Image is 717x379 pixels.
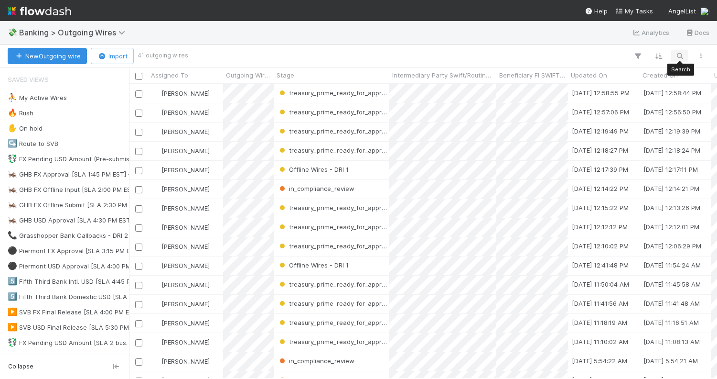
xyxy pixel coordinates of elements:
[8,138,58,150] div: Route to SVB
[161,185,210,193] span: [PERSON_NAME]
[685,27,709,38] a: Docs
[8,70,49,89] span: Saved Views
[8,352,68,364] div: Stuck Wires - All
[278,242,394,250] span: treasury_prime_ready_for_approval
[161,262,210,269] span: [PERSON_NAME]
[152,318,210,328] div: [PERSON_NAME]
[152,243,160,250] img: avatar_3ada3d7a-7184-472b-a6ff-1830e1bb1afd.png
[8,245,161,257] div: Piermont FX Approval [SLA 3:15 PM EST] - DRI 1
[8,277,17,285] span: 5️⃣
[152,203,210,213] div: [PERSON_NAME]
[278,166,349,173] span: Offline Wires - DRI 1
[668,7,696,15] span: AngelList
[278,356,354,366] div: in_compliance_review
[278,338,394,346] span: treasury_prime_ready_for_approval
[572,165,628,174] div: [DATE] 12:17:39 PM
[643,318,699,327] div: [DATE] 11:16:51 AM
[152,319,160,327] img: avatar_3ada3d7a-7184-472b-a6ff-1830e1bb1afd.png
[161,338,210,346] span: [PERSON_NAME]
[278,223,394,231] span: treasury_prime_ready_for_approval
[572,184,629,193] div: [DATE] 12:14:22 PM
[643,241,701,251] div: [DATE] 12:06:29 PM
[152,280,210,290] div: [PERSON_NAME]
[161,281,210,289] span: [PERSON_NAME]
[135,282,142,289] input: Toggle Row Selected
[643,126,700,136] div: [DATE] 12:19:39 PM
[8,260,167,272] div: Piermont USD Approval [SLA 4:00 PM EST] - DRI 1
[8,291,189,303] div: Fifth Third Bank Domestic USD [SLA 5:30 PM EST] - DRI 1
[135,73,142,80] input: Toggle All Rows Selected
[8,155,17,163] span: 💱
[161,243,210,250] span: [PERSON_NAME]
[278,280,394,288] span: treasury_prime_ready_for_approval
[152,89,160,97] img: avatar_3ada3d7a-7184-472b-a6ff-1830e1bb1afd.png
[8,276,172,288] div: Fifth Third Bank Intl. USD [SLA 4:45 PM EST] - DRI 1
[135,301,142,308] input: Toggle Row Selected
[8,153,165,165] div: FX Pending USD Amount (Pre-submission) - DRI 1
[278,337,389,346] div: treasury_prime_ready_for_approval
[135,224,142,232] input: Toggle Row Selected
[278,299,389,308] div: treasury_prime_ready_for_approval
[8,168,147,180] div: GHB FX Approval [SLA 1:45 PM EST] - DRI 1
[152,262,160,269] img: avatar_3ada3d7a-7184-472b-a6ff-1830e1bb1afd.png
[135,320,142,327] input: Toggle Row Selected
[152,184,210,194] div: [PERSON_NAME]
[572,107,629,117] div: [DATE] 12:57:06 PM
[278,127,394,135] span: treasury_prime_ready_for_approval
[571,70,607,80] span: Updated On
[152,299,210,309] div: [PERSON_NAME]
[152,185,160,193] img: avatar_c545aa83-7101-4841-8775-afeaaa9cc762.png
[572,88,630,98] div: [DATE] 12:58:55 PM
[135,90,142,98] input: Toggle Row Selected
[8,216,17,224] span: 🦗
[278,107,389,117] div: treasury_prime_ready_for_approval
[643,260,701,270] div: [DATE] 11:54:24 AM
[152,242,210,251] div: [PERSON_NAME]
[152,109,160,116] img: avatar_3ada3d7a-7184-472b-a6ff-1830e1bb1afd.png
[643,165,698,174] div: [DATE] 12:17:11 PM
[161,223,210,231] span: [PERSON_NAME]
[392,70,494,80] span: Intermediary Party Swift/Routing Code
[278,88,389,98] div: treasury_prime_ready_for_approval
[643,88,701,98] div: [DATE] 12:58:44 PM
[152,337,210,347] div: [PERSON_NAME]
[8,231,17,239] span: 📞
[643,145,700,155] div: [DATE] 12:18:24 PM
[700,7,709,16] img: avatar_c545aa83-7101-4841-8775-afeaaa9cc762.png
[138,51,188,60] small: 41 outgoing wires
[152,204,160,212] img: avatar_3ada3d7a-7184-472b-a6ff-1830e1bb1afd.png
[278,89,394,97] span: treasury_prime_ready_for_approval
[8,199,164,211] div: GHB FX Offline Submit [SLA 2:30 PM EST] - DRI 2
[277,70,294,80] span: Stage
[135,339,142,346] input: Toggle Row Selected
[152,146,210,156] div: [PERSON_NAME]
[226,70,271,80] span: Outgoing Wire ID
[643,299,700,308] div: [DATE] 11:41:48 AM
[8,338,17,346] span: 💱
[8,362,33,371] span: Collapse
[161,300,210,308] span: [PERSON_NAME]
[278,222,389,232] div: treasury_prime_ready_for_approval
[152,338,160,346] img: avatar_3ada3d7a-7184-472b-a6ff-1830e1bb1afd.png
[8,92,67,104] div: My Active Wires
[278,184,354,193] div: in_compliance_review
[151,70,188,80] span: Assigned To
[161,109,210,116] span: [PERSON_NAME]
[572,203,629,212] div: [DATE] 12:15:22 PM
[135,358,142,366] input: Toggle Row Selected
[632,27,670,38] a: Analytics
[8,184,158,196] div: GHB FX Offline Input [SLA 2:00 PM EST] - DRI 1
[572,222,628,232] div: [DATE] 12:12:12 PM
[161,89,210,97] span: [PERSON_NAME]
[161,166,210,174] span: [PERSON_NAME]
[278,204,394,212] span: treasury_prime_ready_for_approval
[278,203,389,212] div: treasury_prime_ready_for_approval
[152,223,210,232] div: [PERSON_NAME]
[161,319,210,327] span: [PERSON_NAME]
[8,292,17,301] span: 5️⃣
[152,165,210,175] div: [PERSON_NAME]
[8,201,17,209] span: 🦗
[8,28,17,36] span: 💸
[152,357,210,366] div: [PERSON_NAME]
[643,337,700,346] div: [DATE] 11:08:13 AM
